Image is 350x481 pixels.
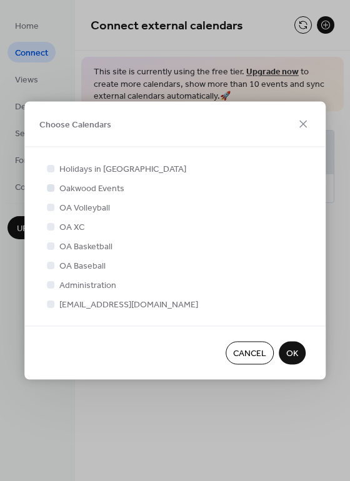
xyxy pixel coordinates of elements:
span: OA Volleyball [59,202,110,215]
span: OK [286,347,298,360]
span: OA Basketball [59,241,112,254]
span: Administration [59,279,116,292]
button: OK [279,342,306,365]
span: Oakwood Events [59,182,124,196]
span: OA XC [59,221,84,234]
span: [EMAIL_ADDRESS][DOMAIN_NAME] [59,299,198,312]
span: Choose Calendars [39,119,111,132]
span: Cancel [233,347,266,360]
span: Holidays in [GEOGRAPHIC_DATA] [59,163,186,176]
button: Cancel [226,342,274,365]
span: OA Baseball [59,260,106,273]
